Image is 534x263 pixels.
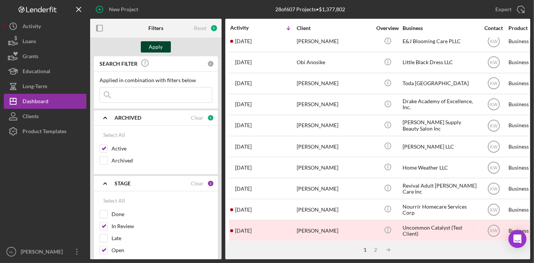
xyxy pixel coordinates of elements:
button: Apply [141,41,171,53]
div: Select All [103,128,125,143]
div: Activity [23,19,41,36]
b: STAGE [115,180,131,186]
div: Apply [149,41,163,53]
div: Obi Anosike [297,53,372,72]
div: 1 [207,114,214,121]
text: KW [490,102,498,107]
button: Select All [100,128,129,143]
time: 2025-05-10 04:02 [235,207,252,213]
text: KW [490,123,498,128]
time: 2025-08-01 15:22 [235,80,252,86]
div: 2 [370,247,381,253]
label: In Review [112,222,212,230]
div: Educational [23,64,50,81]
div: Select All [103,193,125,208]
button: Dashboard [4,94,86,109]
time: 2025-05-12 21:33 [235,186,252,192]
div: Grants [23,49,38,66]
div: 3 [207,180,214,187]
button: Loans [4,34,86,49]
div: Dashboard [23,94,48,111]
div: Little Black Dress LLC [403,53,478,72]
text: KW [490,165,498,170]
div: Clear [191,180,204,186]
text: KW [490,144,498,149]
div: [PERSON_NAME] [297,221,372,240]
div: Long-Term [23,79,47,96]
div: Export [495,2,511,17]
div: 5 [210,24,218,32]
div: Product Templates [23,124,66,141]
text: KW [490,186,498,191]
b: Filters [148,25,163,31]
div: [PERSON_NAME] [297,95,372,114]
div: Applied in combination with filters below [100,77,212,83]
text: KW [490,207,498,212]
button: Export [488,2,530,17]
div: [PERSON_NAME] [19,244,68,261]
time: 2025-08-11 20:21 [235,59,252,65]
text: KW [490,228,498,234]
time: 2025-08-18 20:18 [235,38,252,44]
text: KW [490,39,498,44]
div: New Project [109,2,138,17]
div: Overview [374,25,402,31]
div: [PERSON_NAME] [297,32,372,51]
text: KW [490,60,498,65]
b: SEARCH FILTER [100,61,137,67]
label: Late [112,234,212,242]
div: Loans [23,34,36,51]
text: AL [9,250,14,254]
div: Drake Academy of Excellence, Inc. [403,95,478,114]
label: Open [112,246,212,254]
time: 2025-07-15 20:08 [235,144,252,150]
div: Uncommon Catalyst (Test Client) [403,221,478,240]
div: [PERSON_NAME] [297,74,372,93]
button: New Project [90,2,146,17]
div: Reset [194,25,207,31]
div: Activity [230,25,263,31]
div: Clients [23,109,39,126]
b: ARCHIVED [115,115,141,121]
label: Active [112,145,212,152]
div: Business [403,25,478,31]
time: 2025-04-18 20:24 [235,228,252,234]
div: Clear [191,115,204,121]
div: Revival Adult [PERSON_NAME] Care Inc [403,179,478,198]
div: [PERSON_NAME] Supply Beauty Salon Inc [403,116,478,135]
div: Contact [480,25,508,31]
div: [PERSON_NAME] [297,158,372,177]
div: 1 [360,247,370,253]
div: [PERSON_NAME] LLC [403,137,478,156]
button: Activity [4,19,86,34]
button: Select All [100,193,129,208]
label: Archived [112,157,212,164]
time: 2025-06-03 18:06 [235,165,252,171]
button: Long-Term [4,79,86,94]
div: E&J Blooming Care PLLC [403,32,478,51]
div: Toda [GEOGRAPHIC_DATA] [403,74,478,93]
div: Nourrir Homecare Services Corp [403,200,478,219]
time: 2025-07-16 15:19 [235,122,252,128]
button: Educational [4,64,86,79]
div: [PERSON_NAME] [297,116,372,135]
div: Open Intercom Messenger [508,230,526,248]
button: Product Templates [4,124,86,139]
button: Grants [4,49,86,64]
div: Client [297,25,372,31]
div: 28 of 607 Projects • $1,377,802 [275,6,345,12]
div: [PERSON_NAME] [297,200,372,219]
time: 2025-07-29 17:25 [235,101,252,107]
div: [PERSON_NAME] [297,179,372,198]
text: KW [490,81,498,86]
button: Clients [4,109,86,124]
label: Done [112,210,212,218]
button: AL[PERSON_NAME] [4,244,86,259]
div: 0 [207,60,214,67]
